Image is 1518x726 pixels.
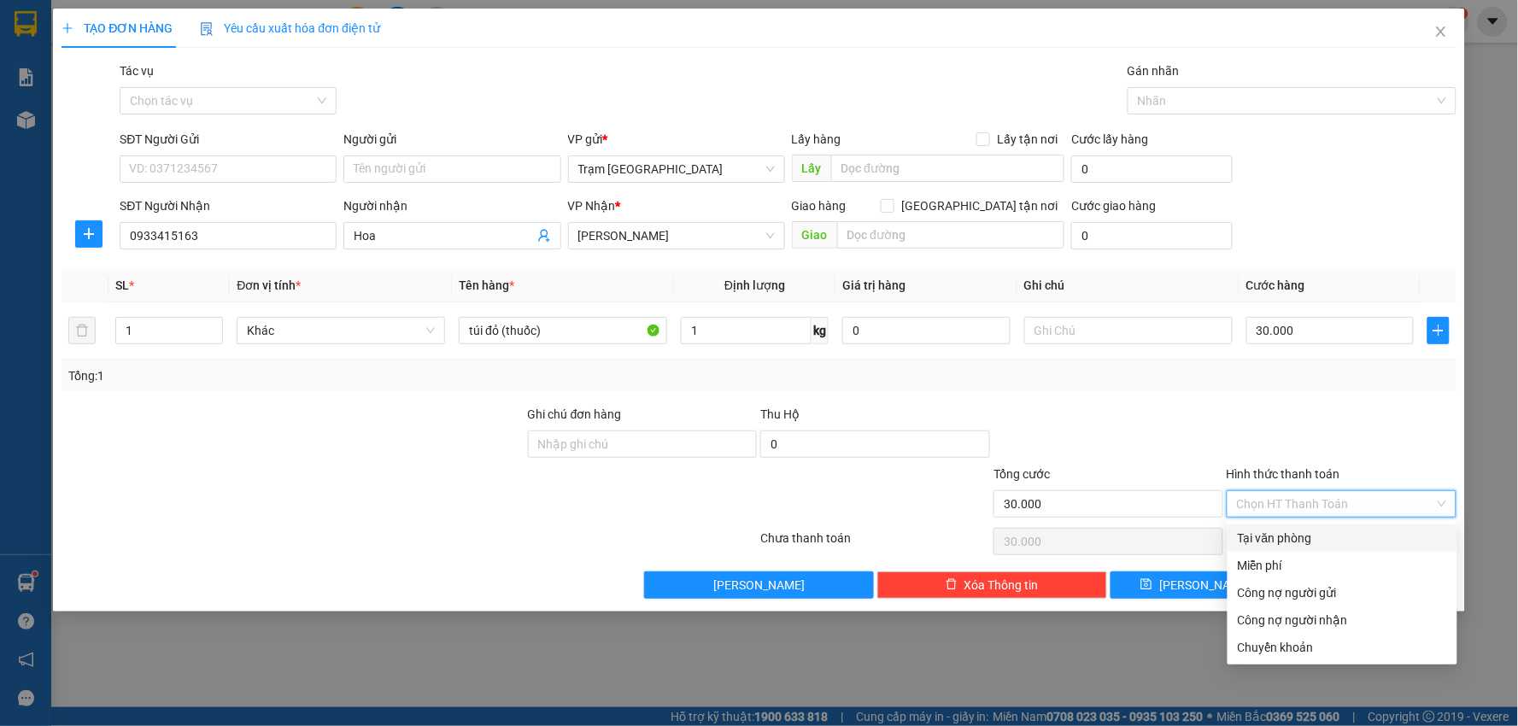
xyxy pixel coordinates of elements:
div: Người gửi [343,130,560,149]
label: Gán nhãn [1128,64,1180,78]
span: Lấy tận nơi [990,130,1064,149]
label: Hình thức thanh toán [1227,467,1340,481]
span: Trạm Sài Gòn [578,156,775,182]
button: plus [1427,317,1449,344]
button: plus [75,220,103,248]
input: Ghi Chú [1024,317,1233,344]
span: save [1140,578,1152,592]
input: Dọc đường [837,221,1065,249]
span: Khác [247,318,435,343]
span: Định lượng [724,278,785,292]
span: Phan Thiết [578,223,775,249]
input: 0 [842,317,1011,344]
li: VP [PERSON_NAME] [118,73,227,91]
span: Tên hàng [459,278,514,292]
span: delete [946,578,958,592]
span: Cước hàng [1246,278,1305,292]
div: SĐT Người Gửi [120,130,337,149]
label: Ghi chú đơn hàng [528,407,622,421]
div: Miễn phí [1238,556,1447,575]
input: Ghi chú đơn hàng [528,430,758,458]
span: plus [62,22,73,34]
span: VP Nhận [568,199,616,213]
button: save[PERSON_NAME] [1111,571,1282,599]
b: T1 [PERSON_NAME], P Phú Thuỷ [118,94,222,145]
input: Cước lấy hàng [1071,155,1233,183]
span: plus [1428,324,1448,337]
span: [PERSON_NAME] [713,576,805,594]
label: Tác vụ [120,64,154,78]
label: Cước lấy hàng [1071,132,1148,146]
button: delete [68,317,96,344]
span: kg [812,317,829,344]
span: Giao hàng [792,199,847,213]
li: Trung Nga [9,9,248,41]
div: Cước gửi hàng sẽ được ghi vào công nợ của người nhận [1228,606,1457,634]
img: logo.jpg [9,9,68,68]
span: close [1434,25,1448,38]
span: Xóa Thông tin [964,576,1039,594]
span: environment [118,95,130,107]
label: Cước giao hàng [1071,199,1156,213]
span: [GEOGRAPHIC_DATA] tận nơi [894,196,1064,215]
div: Chuyển khoản [1238,638,1447,657]
span: Lấy hàng [792,132,841,146]
button: [PERSON_NAME] [644,571,874,599]
button: Close [1417,9,1465,56]
span: Tổng cước [993,467,1050,481]
input: Cước giao hàng [1071,222,1233,249]
div: VP gửi [568,130,785,149]
span: Thu Hộ [760,407,800,421]
span: TẠO ĐƠN HÀNG [62,21,173,35]
img: icon [200,22,214,36]
input: Dọc đường [831,155,1065,182]
span: plus [76,227,102,241]
th: Ghi chú [1017,269,1240,302]
div: Chưa thanh toán [759,529,992,559]
span: Đơn vị tính [237,278,301,292]
div: Công nợ người gửi [1238,583,1447,602]
span: Giao [792,221,837,249]
div: Cước gửi hàng sẽ được ghi vào công nợ của người gửi [1228,579,1457,606]
div: Người nhận [343,196,560,215]
button: deleteXóa Thông tin [877,571,1107,599]
span: Yêu cầu xuất hóa đơn điện tử [200,21,380,35]
input: VD: Bàn, Ghế [459,317,667,344]
span: [PERSON_NAME] [1159,576,1251,594]
div: Công nợ người nhận [1238,611,1447,629]
span: Giá trị hàng [842,278,906,292]
li: VP Trạm [GEOGRAPHIC_DATA] [9,73,118,129]
div: Tổng: 1 [68,366,586,385]
div: Tại văn phòng [1238,529,1447,547]
span: SL [115,278,129,292]
span: user-add [537,229,551,243]
span: Lấy [792,155,831,182]
div: SĐT Người Nhận [120,196,337,215]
